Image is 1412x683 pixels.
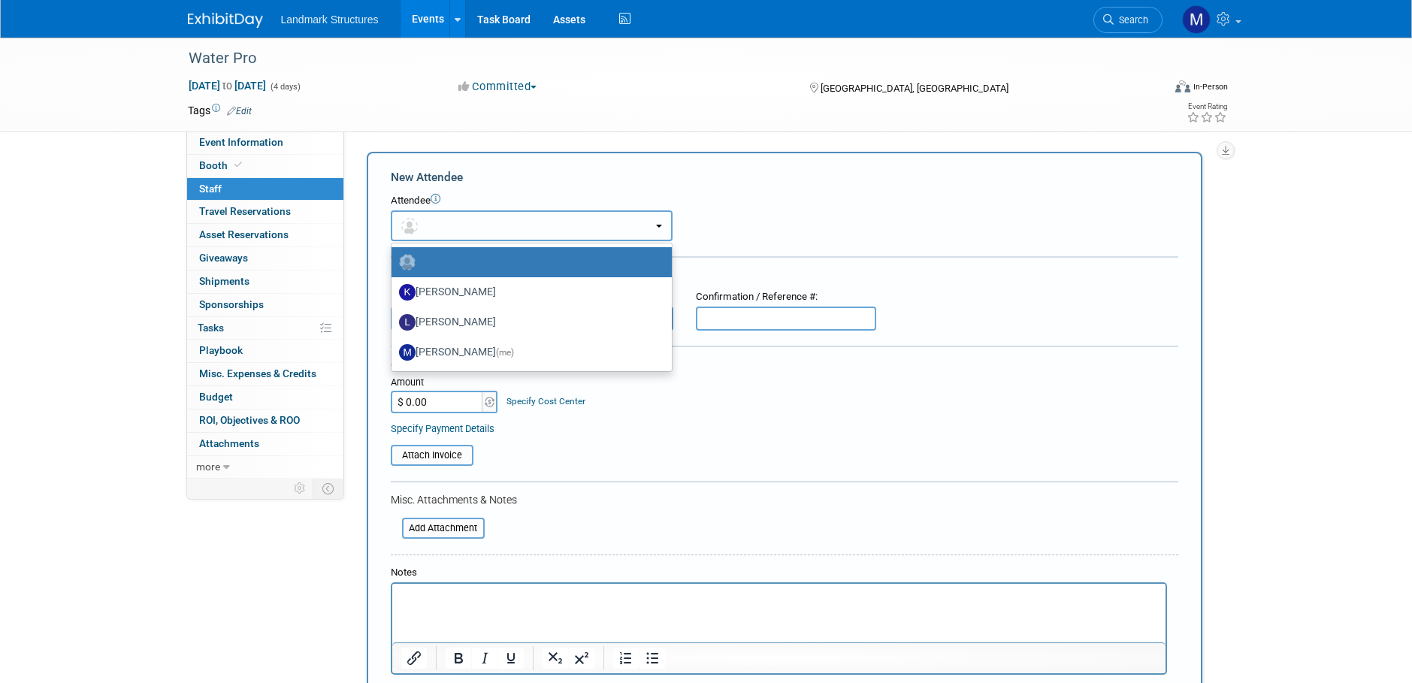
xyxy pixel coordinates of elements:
img: Maryann Tijerina [1182,5,1211,34]
img: M.jpg [399,344,416,361]
span: Attachments [199,437,259,449]
span: Giveaways [199,252,248,264]
a: Staff [187,178,343,201]
td: Toggle Event Tabs [313,479,343,498]
a: Playbook [187,340,343,362]
button: Bold [446,648,471,669]
a: Asset Reservations [187,224,343,246]
span: ROI, Objectives & ROO [199,414,300,426]
button: Superscript [569,648,594,669]
a: Booth [187,155,343,177]
img: ExhibitDay [188,13,263,28]
button: Italic [472,648,497,669]
span: Sponsorships [199,298,264,310]
div: Confirmation / Reference #: [696,290,876,304]
button: Numbered list [613,648,639,669]
div: Cost: [391,358,1178,373]
span: Asset Reservations [199,228,289,240]
span: Staff [199,183,222,195]
span: Misc. Expenses & Credits [199,367,316,379]
div: Water Pro [183,45,1140,72]
iframe: Rich Text Area [392,584,1166,642]
a: Sponsorships [187,294,343,316]
div: Misc. Attachments & Notes [391,492,1178,507]
label: [PERSON_NAME] [399,340,657,364]
button: Insert/edit link [401,648,427,669]
a: Search [1093,7,1163,33]
div: Amount [391,376,500,391]
a: Travel Reservations [187,201,343,223]
a: more [187,456,343,479]
img: Unassigned-User-Icon.png [399,254,416,270]
a: ROI, Objectives & ROO [187,409,343,432]
div: Registration / Ticket Info (optional) [391,267,1178,283]
a: Specify Payment Details [391,423,494,434]
span: Search [1114,14,1148,26]
a: Event Information [187,131,343,154]
a: Specify Cost Center [506,396,585,406]
div: Notes [391,566,1167,580]
a: Misc. Expenses & Credits [187,363,343,385]
span: (4 days) [269,82,301,92]
span: Shipments [199,275,249,287]
span: (me) [496,347,514,358]
a: Attachments [187,433,343,455]
td: Tags [188,103,252,118]
span: Playbook [199,344,243,356]
span: [DATE] [DATE] [188,79,267,92]
span: Tasks [198,322,224,334]
a: Edit [227,106,252,116]
label: [PERSON_NAME] [399,310,657,334]
a: Tasks [187,317,343,340]
span: Booth [199,159,245,171]
span: more [196,461,220,473]
a: Giveaways [187,247,343,270]
div: Event Format [1074,78,1229,101]
button: Subscript [543,648,568,669]
i: Booth reservation complete [234,161,242,169]
span: Landmark Structures [281,14,379,26]
span: to [220,80,234,92]
div: Attendee [391,194,1178,208]
td: Personalize Event Tab Strip [287,479,313,498]
img: L.jpg [399,314,416,331]
button: Underline [498,648,524,669]
label: [PERSON_NAME] [399,280,657,304]
div: New Attendee [391,169,1178,186]
span: Travel Reservations [199,205,291,217]
a: Shipments [187,270,343,293]
button: Committed [453,79,543,95]
div: Event Rating [1187,103,1227,110]
span: Event Information [199,136,283,148]
div: In-Person [1193,81,1228,92]
button: Bullet list [639,648,665,669]
a: Budget [187,386,343,409]
img: Format-Inperson.png [1175,80,1190,92]
img: K.jpg [399,284,416,301]
span: [GEOGRAPHIC_DATA], [GEOGRAPHIC_DATA] [821,83,1008,94]
span: Budget [199,391,233,403]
